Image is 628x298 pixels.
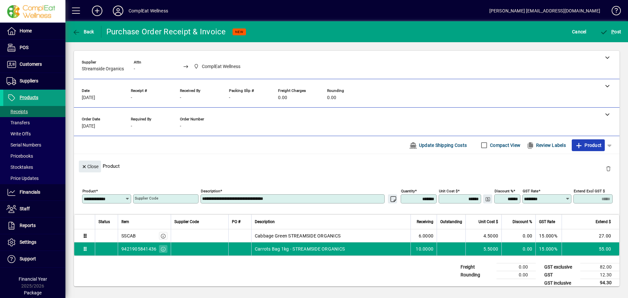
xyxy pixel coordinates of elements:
button: Change Price Levels [483,194,492,203]
span: - [180,95,181,100]
span: Products [20,95,38,100]
a: Suppliers [3,73,65,89]
td: 12.30 [580,271,619,279]
span: 10.0000 [416,246,433,252]
span: Financial Year [19,276,47,282]
div: SSCAB [121,233,136,239]
td: GST inclusive [541,279,580,287]
td: Cabbage Green STREAMSIDE ORGANICS [251,229,410,242]
span: 5.5000 [483,246,498,252]
span: Staff [20,206,30,211]
a: Settings [3,234,65,251]
span: Pricebooks [7,153,33,159]
a: Stocktakes [3,162,65,173]
div: Purchase Order Receipt & Invoice [106,26,226,37]
span: Cancel [572,26,586,37]
td: 0.00 [497,271,536,279]
span: Package [24,290,42,295]
td: 27.00 [562,229,619,242]
button: Update Shipping Costs [407,139,469,151]
td: 82.00 [580,263,619,271]
div: ComplEat Wellness [129,6,168,16]
span: POS [20,45,28,50]
app-page-header-button: Back [65,26,101,38]
span: Customers [20,61,42,67]
a: Pricebooks [3,150,65,162]
span: 4.5000 [483,233,498,239]
div: Product [74,154,619,178]
mat-label: Quantity [401,189,415,193]
td: GST exclusive [541,263,580,271]
td: 0.00 [501,242,535,255]
td: 94.30 [580,279,619,287]
div: 9421905841436 [121,246,156,252]
span: Receiving [417,218,433,225]
span: Settings [20,239,36,245]
td: 0.00 [497,263,536,271]
span: Home [20,28,32,33]
span: GST Rate [539,218,555,225]
span: Reports [20,223,36,228]
span: - [134,66,135,72]
span: [DATE] [82,95,95,100]
span: Streamside Organics [82,66,124,72]
app-page-header-button: Close [77,163,103,169]
td: Carrots Bag 1kg - STREAMSIDE ORGANICS [251,242,410,255]
span: Supplier Code [174,218,199,225]
a: Price Updates [3,173,65,184]
button: Delete [601,161,616,176]
a: Reports [3,218,65,234]
span: Write Offs [7,131,31,136]
button: Review Labels [524,139,568,151]
td: 15.000% [535,229,562,242]
a: Home [3,23,65,39]
span: 6.0000 [419,233,434,239]
span: Update Shipping Costs [409,140,467,150]
button: Profile [108,5,129,17]
td: 55.00 [562,242,619,255]
span: Support [20,256,36,261]
span: Status [98,218,110,225]
a: Staff [3,201,65,217]
span: Discount % [513,218,532,225]
span: ComplEat Wellness [202,63,240,70]
span: [DATE] [82,124,95,129]
div: [PERSON_NAME] [EMAIL_ADDRESS][DOMAIN_NAME] [489,6,600,16]
span: - [131,124,132,129]
a: Write Offs [3,128,65,139]
span: Close [81,161,98,172]
span: Unit Cost $ [479,218,498,225]
span: Stocktakes [7,165,33,170]
span: ost [600,29,621,34]
span: ComplEat Wellness [192,62,243,71]
span: Review Labels [526,140,566,150]
button: Back [71,26,96,38]
a: Financials [3,184,65,201]
span: Suppliers [20,78,38,83]
a: POS [3,40,65,56]
button: Cancel [570,26,588,38]
span: Extend $ [596,218,611,225]
a: Knowledge Base [607,1,620,23]
a: Receipts [3,106,65,117]
button: Product [572,139,605,151]
button: Close [79,161,101,172]
a: Serial Numbers [3,139,65,150]
span: - [131,95,132,100]
mat-label: Product [82,189,96,193]
span: 0.00 [327,95,336,100]
td: Freight [457,263,497,271]
app-page-header-button: Delete [601,166,616,171]
span: Serial Numbers [7,142,41,148]
a: Transfers [3,117,65,128]
a: Customers [3,56,65,73]
span: Description [255,218,275,225]
td: 0.00 [501,229,535,242]
span: Back [72,29,94,34]
td: Rounding [457,271,497,279]
span: Price Updates [7,176,39,181]
mat-label: Discount % [495,189,513,193]
td: 15.000% [535,242,562,255]
span: P [611,29,614,34]
a: Support [3,251,65,267]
